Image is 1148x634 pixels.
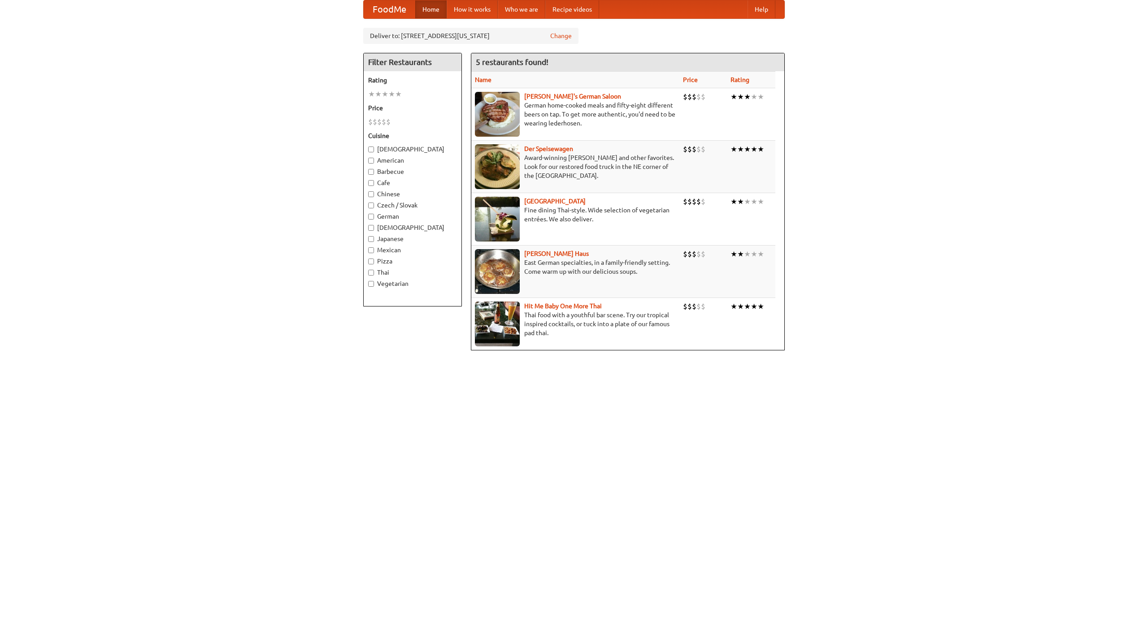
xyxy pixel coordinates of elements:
li: $ [368,117,373,127]
li: ★ [388,89,395,99]
li: ★ [731,302,737,311]
li: $ [696,249,701,259]
li: ★ [731,197,737,207]
li: $ [701,197,705,207]
li: ★ [737,144,744,154]
a: [PERSON_NAME] Haus [524,250,589,257]
li: ★ [731,92,737,102]
li: $ [692,92,696,102]
li: $ [696,302,701,311]
li: ★ [757,144,764,154]
a: Help [748,0,775,18]
li: $ [701,302,705,311]
label: American [368,156,457,165]
li: ★ [751,197,757,207]
input: Mexican [368,247,374,253]
a: [GEOGRAPHIC_DATA] [524,198,586,205]
li: ★ [744,302,751,311]
a: Price [683,76,698,83]
p: East German specialties, in a family-friendly setting. Come warm up with our delicious soups. [475,258,676,276]
li: $ [386,117,391,127]
li: ★ [744,249,751,259]
input: Pizza [368,259,374,264]
label: Vegetarian [368,279,457,288]
li: ★ [757,249,764,259]
p: Fine dining Thai-style. Wide selection of vegetarian entrées. We also deliver. [475,206,676,224]
li: $ [696,92,701,102]
li: $ [696,144,701,154]
a: Change [550,31,572,40]
li: $ [683,302,687,311]
li: ★ [757,302,764,311]
input: Cafe [368,180,374,186]
a: Recipe videos [545,0,599,18]
p: German home-cooked meals and fifty-eight different beers on tap. To get more authentic, you'd nee... [475,101,676,128]
li: $ [373,117,377,127]
li: ★ [375,89,382,99]
li: ★ [731,249,737,259]
li: $ [692,197,696,207]
ng-pluralize: 5 restaurants found! [476,58,548,66]
label: Chinese [368,190,457,198]
li: ★ [737,197,744,207]
input: American [368,158,374,164]
img: speisewagen.jpg [475,144,520,189]
a: Home [415,0,447,18]
li: ★ [382,89,388,99]
a: Der Speisewagen [524,145,573,152]
label: Barbecue [368,167,457,176]
li: $ [683,92,687,102]
li: $ [692,144,696,154]
input: Japanese [368,236,374,242]
li: ★ [744,197,751,207]
li: $ [696,197,701,207]
input: Czech / Slovak [368,203,374,208]
p: Award-winning [PERSON_NAME] and other favorites. Look for our restored food truck in the NE corne... [475,153,676,180]
img: kohlhaus.jpg [475,249,520,294]
label: Pizza [368,257,457,266]
li: $ [687,197,692,207]
h5: Price [368,104,457,112]
li: $ [683,144,687,154]
label: [DEMOGRAPHIC_DATA] [368,223,457,232]
h4: Filter Restaurants [364,53,461,71]
label: [DEMOGRAPHIC_DATA] [368,145,457,154]
li: $ [701,144,705,154]
a: How it works [447,0,498,18]
li: ★ [368,89,375,99]
label: Cafe [368,178,457,187]
li: ★ [744,92,751,102]
input: German [368,214,374,220]
li: $ [687,249,692,259]
li: $ [687,144,692,154]
label: Czech / Slovak [368,201,457,210]
li: $ [382,117,386,127]
li: ★ [751,92,757,102]
h5: Cuisine [368,131,457,140]
li: $ [692,249,696,259]
li: ★ [751,249,757,259]
h5: Rating [368,76,457,85]
a: FoodMe [364,0,415,18]
li: $ [701,249,705,259]
a: Hit Me Baby One More Thai [524,302,602,310]
li: ★ [737,249,744,259]
label: Japanese [368,234,457,243]
input: Thai [368,270,374,276]
label: German [368,212,457,221]
li: $ [701,92,705,102]
li: $ [692,302,696,311]
li: ★ [751,302,757,311]
a: Who we are [498,0,545,18]
li: $ [683,197,687,207]
img: satay.jpg [475,197,520,242]
a: [PERSON_NAME]'s German Saloon [524,93,621,100]
p: Thai food with a youthful bar scene. Try our tropical inspired cocktails, or tuck into a plate of... [475,311,676,337]
li: ★ [757,92,764,102]
img: esthers.jpg [475,92,520,137]
li: $ [687,302,692,311]
li: ★ [737,302,744,311]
